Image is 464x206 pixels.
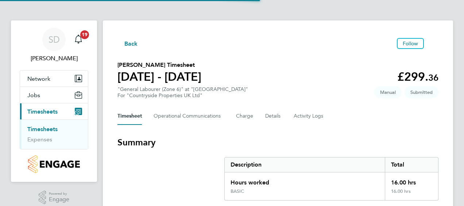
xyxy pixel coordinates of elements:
[28,155,80,173] img: countryside-properties-logo-retina.png
[20,87,88,103] button: Jobs
[49,197,69,203] span: Engage
[385,172,438,188] div: 16.00 hrs
[117,61,201,69] h2: [PERSON_NAME] Timesheet
[49,191,69,197] span: Powered by
[27,126,58,133] a: Timesheets
[27,136,52,143] a: Expenses
[403,40,418,47] span: Follow
[427,42,438,45] button: Timesheets Menu
[117,86,248,99] div: "General Labourer (Zone 6)" at "[GEOGRAPHIC_DATA]"
[374,86,402,98] span: This timesheet was manually created.
[80,30,89,39] span: 19
[49,35,60,44] span: SD
[39,191,70,205] a: Powered byEngage
[20,119,88,149] div: Timesheets
[385,157,438,172] div: Total
[154,107,224,125] button: Operational Communications
[20,155,88,173] a: Go to home page
[124,39,138,48] span: Back
[397,70,438,84] app-decimal: £299.
[20,28,88,63] a: SD[PERSON_NAME]
[225,157,385,172] div: Description
[11,20,97,182] nav: Main navigation
[405,86,438,98] span: This timesheet is Submitted.
[27,75,50,82] span: Network
[385,188,438,200] div: 16.00 hrs
[71,28,86,51] a: 19
[117,107,142,125] button: Timesheet
[224,157,438,201] div: Summary
[117,92,248,99] div: For "Countryside Properties UK Ltd"
[231,188,244,194] div: BASIC
[20,70,88,87] button: Network
[117,39,138,48] button: Back
[117,69,201,84] h1: [DATE] - [DATE]
[117,137,438,148] h3: Summary
[428,72,438,83] span: 36
[20,54,88,63] span: Simon Dodd
[294,107,324,125] button: Activity Logs
[265,107,282,125] button: Details
[27,108,58,115] span: Timesheets
[397,38,424,49] button: Follow
[236,107,254,125] button: Charge
[225,172,385,188] div: Hours worked
[20,103,88,119] button: Timesheets
[27,92,40,99] span: Jobs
